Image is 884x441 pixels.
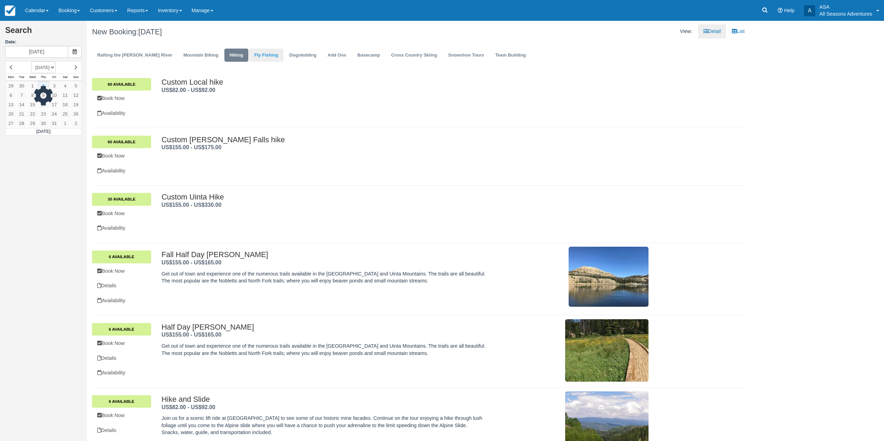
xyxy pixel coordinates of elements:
h2: Search [5,26,82,39]
h2: Custom Local hike [162,78,648,86]
a: 6 Available [92,323,151,336]
a: Cross Country Skiing [386,49,442,62]
div: A [804,5,815,16]
span: Help [784,8,794,13]
a: Fly Fishing [249,49,283,62]
a: 6 Available [92,395,151,408]
a: Hiking [224,49,249,62]
strong: Price: US$82 - US$92 [162,87,215,93]
li: View: [675,24,697,39]
p: Get out of town and experience one of the numerous trails available in the [GEOGRAPHIC_DATA] and ... [162,270,486,285]
a: Team Building [490,49,531,62]
span: US$82.00 - US$92.00 [162,87,215,93]
a: 6 Available [92,251,151,263]
a: Basecamp [352,49,385,62]
a: Book Now [92,336,151,350]
strong: Price: US$82 - US$92 [162,404,215,410]
h2: Half Day [PERSON_NAME] [162,323,486,331]
a: Book Now [92,264,151,278]
span: US$155.00 - US$330.00 [162,202,221,208]
span: US$82.00 - US$92.00 [162,404,215,410]
i: Help [778,8,783,13]
p: Get out of town and experience one of the numerous trails available in the [GEOGRAPHIC_DATA] and ... [162,342,486,357]
a: Availability [92,164,151,178]
a: 30 Available [92,193,151,205]
span: US$155.00 - US$165.00 [162,332,221,338]
a: Snowshoe Tours [443,49,489,62]
a: 60 Available [92,78,151,91]
span: US$155.00 - US$175.00 [162,144,221,150]
a: Details [92,351,151,365]
a: Details [92,279,151,293]
h2: Custom [PERSON_NAME] Falls hike [162,136,648,144]
p: Join us for a scenic lift ride at [GEOGRAPHIC_DATA] to see some of our historic mine facades. Con... [162,415,486,436]
a: Details [92,423,151,438]
img: checkfront-main-nav-mini-logo.png [5,6,15,16]
a: Availability [92,221,151,235]
a: Book Now [92,91,151,105]
a: Mountain Biking [178,49,224,62]
h2: Custom Uinta Hike [162,193,648,201]
a: Book Now [92,206,151,221]
a: Add Ons [322,49,352,62]
a: 60 Available [92,136,151,148]
img: M19-1 [565,319,648,382]
a: Dogsledding [284,49,322,62]
strong: Price: US$155 - US$165 [162,260,221,265]
strong: Price: US$155 - US$165 [162,332,221,338]
img: M165-2 [569,247,648,307]
h1: New Booking: [92,28,413,36]
a: List [727,24,750,39]
a: Availability [92,106,151,120]
strong: Price: US$155 - US$330 [162,202,221,208]
span: US$155.00 - US$165.00 [162,260,221,265]
strong: Price: US$155 - US$175 [162,144,221,150]
h2: Hike and Slide [162,395,486,404]
a: Rafting the [PERSON_NAME] River [92,49,177,62]
p: All Seasons Adventures [819,10,872,17]
label: Date: [5,39,82,45]
p: ASA [819,3,872,10]
a: Book Now [92,408,151,423]
a: Availability [92,366,151,380]
a: Book Now [92,149,151,163]
a: Availability [92,294,151,308]
span: [DATE] [138,27,162,36]
a: Detail [698,24,726,39]
h2: Fall Half Day [PERSON_NAME] [162,251,486,259]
